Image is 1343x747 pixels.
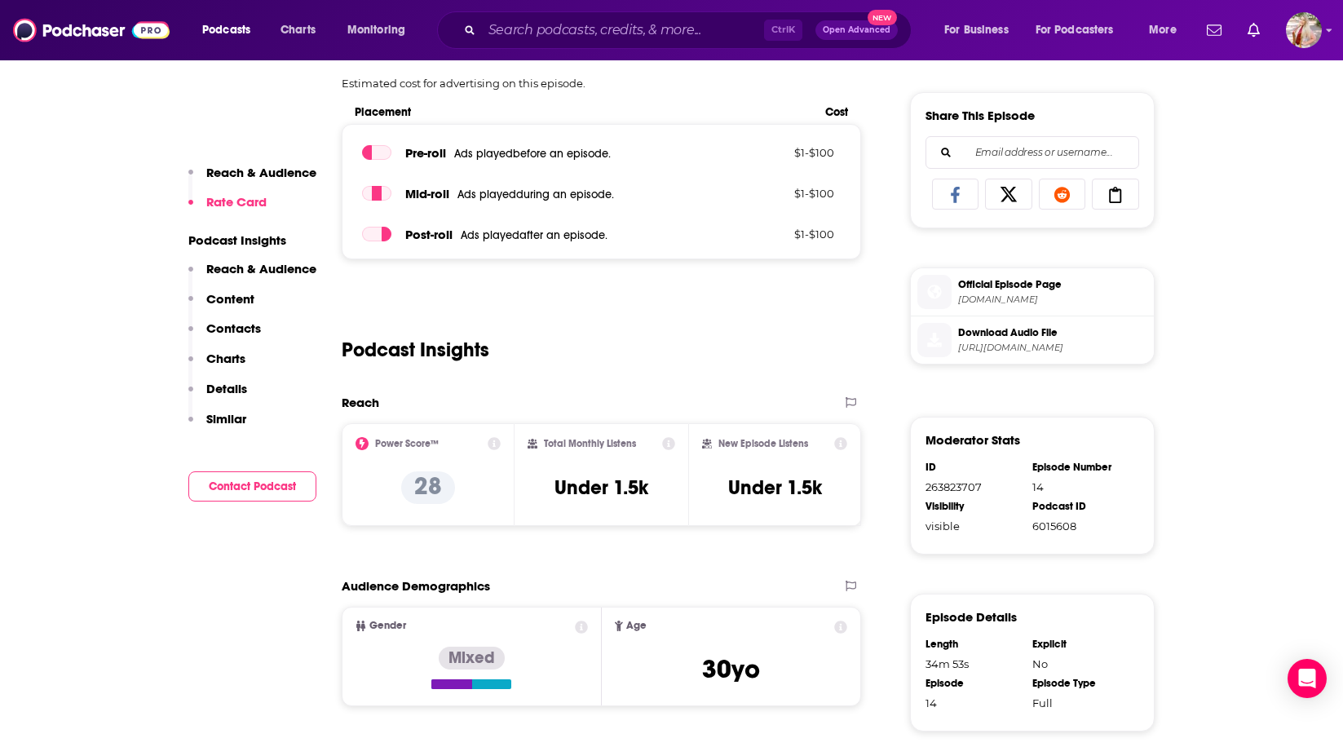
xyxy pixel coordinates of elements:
p: Charts [206,351,245,366]
h2: Total Monthly Listens [544,438,636,449]
button: Reach & Audience [188,165,316,195]
button: Show profile menu [1286,12,1322,48]
span: For Business [944,19,1009,42]
div: Open Intercom Messenger [1288,659,1327,698]
a: Charts [270,17,325,43]
span: New [868,10,897,25]
h3: Episode Details [926,609,1017,625]
span: susanhavlish.podbean.com [958,294,1147,306]
a: Download Audio File[URL][DOMAIN_NAME] [917,323,1147,357]
p: Content [206,291,254,307]
div: Podcast ID [1032,500,1129,513]
p: 28 [401,471,455,504]
div: Search podcasts, credits, & more... [453,11,927,49]
h3: Under 1.5k [554,475,648,500]
span: 30 yo [702,653,760,685]
button: Rate Card [188,194,267,224]
span: Placement [355,105,812,119]
div: Episode Number [1032,461,1129,474]
div: 6015608 [1032,519,1129,533]
h2: Reach [342,395,379,410]
div: 34m 53s [926,657,1022,670]
div: ID [926,461,1022,474]
span: Age [626,621,647,631]
span: More [1149,19,1177,42]
div: Length [926,638,1022,651]
p: Similar [206,411,246,427]
span: Post -roll [405,227,453,242]
a: Share on Reddit [1039,179,1086,210]
div: Full [1032,696,1129,709]
button: open menu [336,17,426,43]
span: Official Episode Page [958,277,1147,292]
h2: Power Score™ [375,438,439,449]
div: 14 [926,696,1022,709]
span: Ctrl K [764,20,802,41]
span: https://mcdn.podbean.com/mf/web/zrkxfm9uv5x3et34/Front_Porch_AF_Soldier8suf5-dk4893-Optimized.mp3 [958,342,1147,354]
div: Explicit [1032,638,1129,651]
p: $ 1 - $ 100 [728,228,834,241]
button: Contacts [188,320,261,351]
button: Open AdvancedNew [815,20,898,40]
p: $ 1 - $ 100 [728,146,834,159]
div: Mixed [439,647,505,670]
div: Search followers [926,136,1139,169]
h2: Audience Demographics [342,578,490,594]
span: Podcasts [202,19,250,42]
h3: Share This Episode [926,108,1035,123]
button: Content [188,291,254,321]
p: $ 1 - $ 100 [728,187,834,200]
div: Visibility [926,500,1022,513]
input: Email address or username... [939,137,1125,168]
input: Search podcasts, credits, & more... [482,17,764,43]
span: Open Advanced [823,26,890,34]
span: Charts [281,19,316,42]
a: Show notifications dropdown [1200,16,1228,44]
h3: Under 1.5k [728,475,822,500]
span: Monitoring [347,19,405,42]
button: Details [188,381,247,411]
h3: Moderator Stats [926,432,1020,448]
div: No [1032,657,1129,670]
span: Mid -roll [405,186,449,201]
button: Similar [188,411,246,441]
button: Contact Podcast [188,471,316,502]
span: Download Audio File [958,325,1147,340]
button: open menu [933,17,1029,43]
button: open menu [191,17,272,43]
span: Ads played during an episode . [457,188,614,201]
span: Pre -roll [405,145,446,161]
p: Rate Card [206,194,267,210]
p: Estimated cost for advertising on this episode. [342,77,862,90]
div: Episode Type [1032,677,1129,690]
a: Share on X/Twitter [985,179,1032,210]
a: Official Episode Page[DOMAIN_NAME] [917,275,1147,309]
div: visible [926,519,1022,533]
div: 14 [1032,480,1129,493]
a: Copy Link [1092,179,1139,210]
button: open menu [1025,17,1138,43]
p: Podcast Insights [188,232,316,248]
span: For Podcasters [1036,19,1114,42]
span: Ads played after an episode . [461,228,607,242]
div: 263823707 [926,480,1022,493]
a: Show notifications dropdown [1241,16,1266,44]
button: Reach & Audience [188,261,316,291]
div: Episode [926,677,1022,690]
p: Details [206,381,247,396]
p: Reach & Audience [206,261,316,276]
button: open menu [1138,17,1197,43]
h2: Podcast Insights [342,338,489,362]
span: Gender [369,621,406,631]
img: User Profile [1286,12,1322,48]
button: Charts [188,351,245,381]
h2: New Episode Listens [718,438,808,449]
a: Share on Facebook [932,179,979,210]
span: Cost [825,105,848,119]
p: Contacts [206,320,261,336]
img: Podchaser - Follow, Share and Rate Podcasts [13,15,170,46]
span: Ads played before an episode . [454,147,611,161]
p: Reach & Audience [206,165,316,180]
span: Logged in as kmccue [1286,12,1322,48]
